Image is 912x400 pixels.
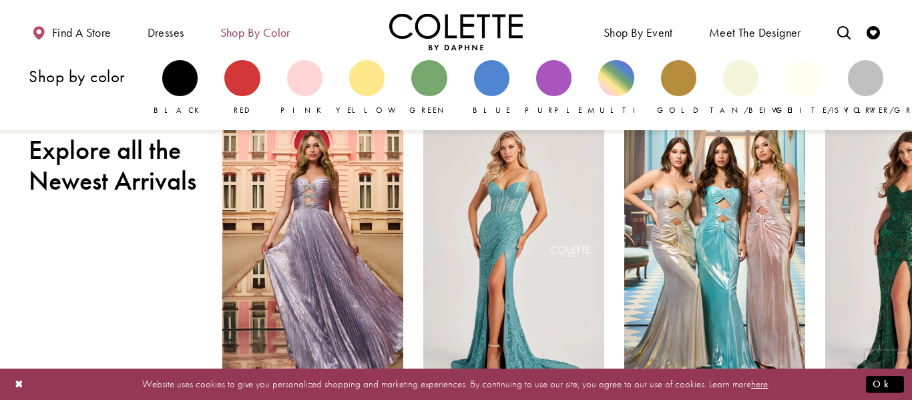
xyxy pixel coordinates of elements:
span: Red [234,105,251,116]
a: Tan/Beige [723,60,758,116]
a: Find a store [29,13,114,50]
h2: Explore all the Newest Arrivals [29,135,202,196]
a: Check Wishlist [863,13,883,50]
span: Gold [657,105,700,116]
span: Dresses [144,13,188,50]
a: Purple [536,60,572,116]
span: Yellow [336,105,403,116]
span: Shop by color [217,13,294,50]
span: Meet the designer [709,26,801,39]
a: Visit Colette by Daphne Style No. CL8405 Page [423,122,604,385]
img: Colette by Daphne [389,13,523,50]
span: Green [409,105,449,116]
p: Website uses cookies to give you personalized shopping and marketing experiences. By continuing t... [96,375,816,393]
span: Dresses [148,26,184,39]
span: Shop by color [220,26,290,39]
span: Find a store [52,26,111,39]
a: Meet the designer [706,13,805,50]
a: Blue [474,60,509,116]
a: Green [411,60,447,116]
a: Visit Colette by Daphne Style No. CL8545 Page [624,122,805,385]
a: Pink [287,60,322,116]
span: Blue [473,105,511,116]
span: Pink [280,105,328,116]
a: Silver/Gray [848,60,883,116]
h3: Shop by color [29,67,149,85]
span: Black [154,105,206,116]
span: Shop By Event [604,26,673,39]
a: Multi [598,60,634,116]
button: Submit Dialog [866,376,904,393]
span: Purple [525,105,582,116]
a: here [751,377,768,391]
a: Toggle search [834,13,854,50]
button: Close Dialog [8,373,31,396]
span: White/Ivory [772,105,883,116]
a: Visit Colette by Daphne Style No. CL8520 Page [222,122,403,385]
a: Yellow [349,60,385,116]
span: Tan/Beige [710,105,793,116]
a: White/Ivory [785,60,821,116]
a: Visit Home Page [389,13,523,50]
a: Black [162,60,198,116]
span: Shop By Event [600,13,676,50]
a: Gold [661,60,696,116]
span: Multi [588,105,645,116]
a: Red [224,60,260,116]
